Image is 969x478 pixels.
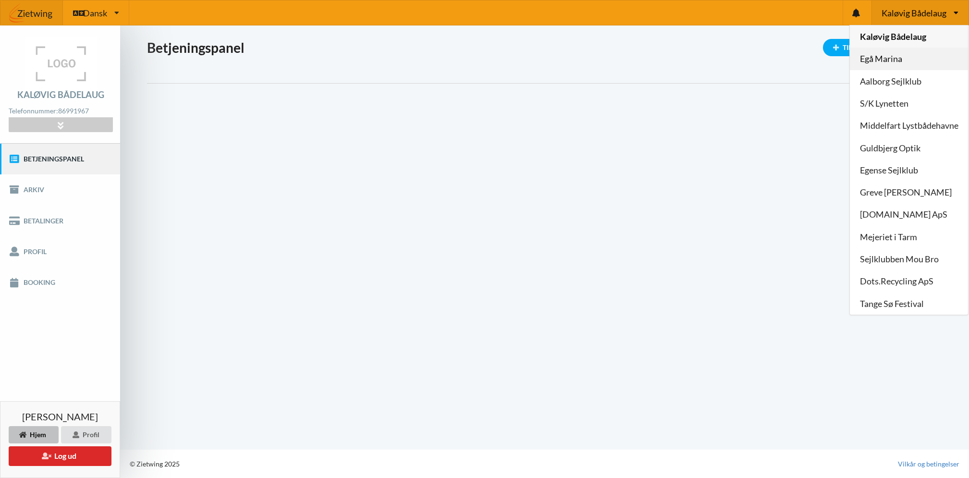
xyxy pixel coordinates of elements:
img: logo [25,37,97,90]
a: Mejeriet i Tarm [850,226,968,248]
a: Kaløvig Bådelaug [850,25,968,48]
a: Middelfart Lystbådehavne [850,115,968,137]
strong: 86991967 [58,107,89,115]
a: Greve [PERSON_NAME] [850,181,968,203]
div: Kaløvig Bådelaug [17,90,104,99]
a: Dots.Recycling ApS [850,270,968,293]
h1: Betjeningspanel [147,39,942,56]
span: Kaløvig Bådelaug [882,9,946,17]
a: [DOMAIN_NAME] ApS [850,204,968,226]
a: S/K Lynetten [850,92,968,114]
div: Tilgængelige Produkter [823,39,942,56]
a: Egå Marina [850,48,968,70]
a: Vilkår og betingelser [898,459,959,469]
a: Tange Sø Festival [850,293,968,315]
div: Profil [61,426,111,443]
a: Sejlklubben Mou Bro [850,248,968,270]
a: Egense Sejlklub [850,159,968,181]
span: [PERSON_NAME] [22,412,98,421]
a: Guldbjerg Optik [850,137,968,159]
div: Hjem [9,426,59,443]
a: Aalborg Sejlklub [850,70,968,92]
div: Telefonnummer: [9,105,112,118]
span: Dansk [83,9,107,17]
button: Log ud [9,446,111,466]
